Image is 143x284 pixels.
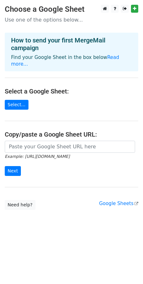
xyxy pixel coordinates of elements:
input: Paste your Google Sheet URL here [5,141,135,153]
p: Find your Google Sheet in the box below [11,54,132,68]
input: Next [5,166,21,176]
h4: How to send your first MergeMail campaign [11,36,132,52]
a: Need help? [5,200,35,210]
h4: Copy/paste a Google Sheet URL: [5,131,138,138]
h4: Select a Google Sheet: [5,87,138,95]
a: Select... [5,100,28,110]
a: Google Sheets [99,201,138,206]
small: Example: [URL][DOMAIN_NAME] [5,154,70,159]
a: Read more... [11,55,119,67]
p: Use one of the options below... [5,16,138,23]
h3: Choose a Google Sheet [5,5,138,14]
